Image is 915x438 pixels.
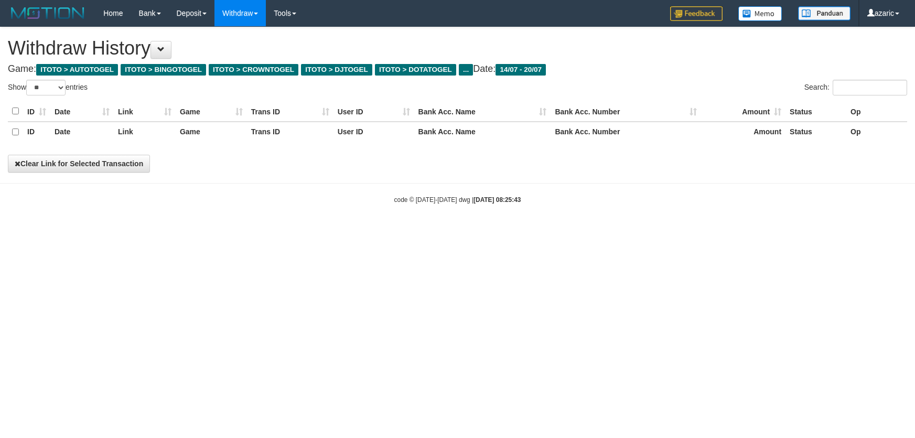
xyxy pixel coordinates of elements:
[176,122,247,142] th: Game
[23,122,50,142] th: ID
[459,64,473,76] span: ...
[121,64,206,76] span: ITOTO > BINGOTOGEL
[114,101,176,122] th: Link
[8,38,907,59] h1: Withdraw History
[846,122,907,142] th: Op
[333,122,414,142] th: User ID
[804,80,907,95] label: Search:
[8,155,150,173] button: Clear Link for Selected Transaction
[50,101,114,122] th: Date
[50,122,114,142] th: Date
[8,64,907,74] h4: Game: Date:
[301,64,372,76] span: ITOTO > DJTOGEL
[23,101,50,122] th: ID
[375,64,456,76] span: ITOTO > DOTATOGEL
[36,64,118,76] span: ITOTO > AUTOTOGEL
[247,101,333,122] th: Trans ID
[473,196,521,204] strong: [DATE] 08:25:43
[738,6,782,21] img: Button%20Memo.svg
[551,101,701,122] th: Bank Acc. Number
[846,101,907,122] th: Op
[333,101,414,122] th: User ID
[8,80,88,95] label: Show entries
[701,122,785,142] th: Amount
[247,122,333,142] th: Trans ID
[176,101,247,122] th: Game
[496,64,546,76] span: 14/07 - 20/07
[701,101,785,122] th: Amount
[551,122,701,142] th: Bank Acc. Number
[114,122,176,142] th: Link
[209,64,298,76] span: ITOTO > CROWNTOGEL
[798,6,851,20] img: panduan.png
[8,5,88,21] img: MOTION_logo.png
[414,101,551,122] th: Bank Acc. Name
[394,196,521,204] small: code © [DATE]-[DATE] dwg |
[414,122,551,142] th: Bank Acc. Name
[26,80,66,95] select: Showentries
[785,101,846,122] th: Status
[785,122,846,142] th: Status
[833,80,907,95] input: Search:
[670,6,723,21] img: Feedback.jpg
